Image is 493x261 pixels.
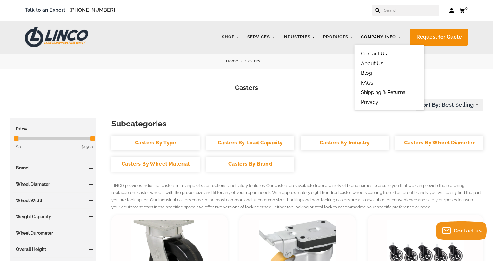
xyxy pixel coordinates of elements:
a: Privacy [361,99,378,105]
a: Casters By Wheel Material [111,157,200,172]
p: LINCO provides industrial casters in a range of sizes, options, and safety features. Our casters ... [111,182,483,211]
a: [PHONE_NUMBER] [70,7,115,13]
a: Casters By Wheel Diameter [395,136,483,150]
a: Log in [449,7,454,14]
a: Casters By Industry [301,136,389,150]
span: Contact us [454,228,482,234]
a: Casters By Type [111,136,200,150]
a: Contact Us [361,51,387,57]
h3: Weight Capacity [13,213,93,220]
a: Casters By Brand [206,157,294,172]
h1: Casters [10,83,483,92]
h3: Wheel Width [13,197,93,204]
a: Products [320,31,356,43]
span: 0 [465,6,468,10]
a: Shop [219,31,243,43]
input: Search [383,5,439,16]
h3: Brand [13,165,93,171]
a: Industries [279,31,318,43]
a: About Us [361,60,383,67]
span: Compare [387,220,412,227]
a: Blog [361,70,372,76]
a: FAQs [361,80,373,86]
a: Shipping & Returns [361,89,405,95]
a: Casters [245,58,267,65]
button: Contact us [436,221,487,240]
span: $1500 [81,143,93,150]
a: Company Info [358,31,404,43]
img: LINCO CASTERS & INDUSTRIAL SUPPLY [25,27,88,47]
span: Talk to an Expert – [25,6,115,15]
h3: Overall Height [13,246,93,252]
h3: Wheel Diameter [13,181,93,188]
h3: Subcategories [111,118,483,129]
a: Services [244,31,278,43]
a: 0 [459,6,468,14]
h3: Wheel Durometer [13,230,93,236]
a: Request for Quote [410,29,468,46]
a: Home [226,58,245,65]
h3: Price [13,126,93,132]
span: Compare [131,220,156,227]
span: Compare [259,220,283,227]
a: Casters By Load Capacity [206,136,294,150]
span: $0 [16,144,21,149]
